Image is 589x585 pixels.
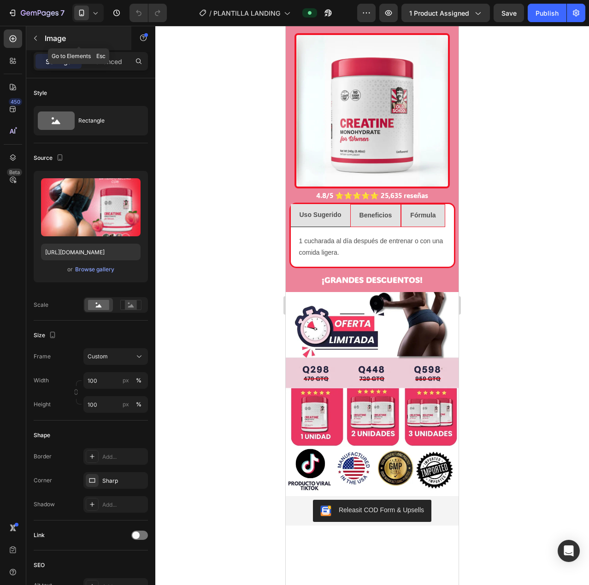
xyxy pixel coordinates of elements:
button: % [120,375,131,386]
button: % [120,399,131,410]
button: px [133,399,144,410]
p: Advanced [91,57,122,66]
img: preview-image [41,178,141,236]
span: Save [501,9,517,17]
div: Rectangle [78,110,135,131]
div: Shadow [34,500,55,509]
button: 1 product assigned [401,4,490,22]
p: 7 [60,7,65,18]
span: PLANTILLA LANDING [213,8,280,18]
div: Scale [34,301,48,309]
div: Add... [102,501,146,509]
div: SEO [34,561,45,569]
span: / [209,8,212,18]
div: px [123,376,129,385]
div: Link [34,531,45,539]
div: Browse gallery [75,265,114,274]
div: Sharp [102,477,146,485]
div: Beta [7,169,22,176]
button: px [133,375,144,386]
div: Source [34,152,65,164]
button: 7 [4,4,69,22]
label: Frame [34,352,51,361]
div: 450 [9,98,22,105]
div: Size [34,329,58,342]
div: Undo/Redo [130,4,167,22]
button: Custom [83,348,148,365]
div: Corner [34,476,52,485]
input: px% [83,396,148,413]
label: Width [34,376,49,385]
div: Publish [536,8,559,18]
div: Style [34,89,47,97]
div: Add... [102,453,146,461]
div: % [136,400,141,409]
div: Border [34,452,52,461]
button: Publish [528,4,566,22]
button: Browse gallery [75,265,115,274]
div: % [136,376,141,385]
span: Custom [88,352,108,361]
label: Height [34,400,51,409]
button: Save [494,4,524,22]
input: https://example.com/image.jpg [41,244,141,260]
span: or [67,264,73,275]
p: Settings [46,57,71,66]
input: px% [83,372,148,389]
span: 1 product assigned [409,8,469,18]
div: px [123,400,129,409]
div: Open Intercom Messenger [558,540,580,562]
div: Shape [34,431,50,439]
p: Image [45,33,123,44]
iframe: Design area [286,26,459,585]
